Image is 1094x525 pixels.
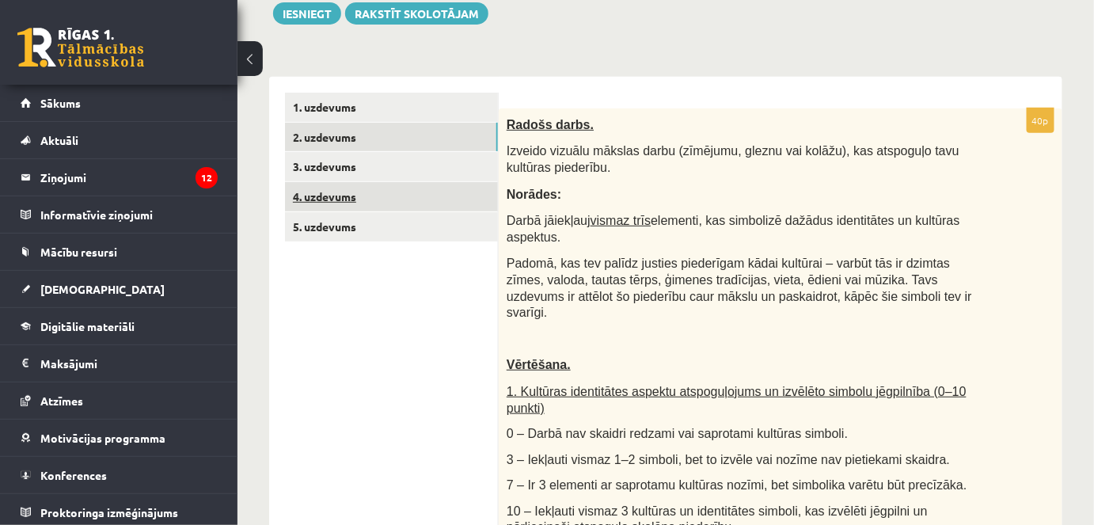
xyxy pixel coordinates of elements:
a: Atzīmes [21,382,218,419]
a: 2. uzdevums [285,123,498,152]
p: 40p [1027,108,1054,133]
a: [DEMOGRAPHIC_DATA] [21,271,218,307]
span: Atzīmes [40,394,83,408]
span: 7 – Ir 3 elementi ar saprotamu kultūras nozīmi, bet simbolika varētu būt precīzāka. [507,478,967,492]
a: Mācību resursi [21,234,218,270]
a: Konferences [21,457,218,493]
button: Iesniegt [273,2,341,25]
span: Norādes: [507,188,561,201]
span: 0 – Darbā nav skaidri redzami vai saprotami kultūras simboli. [507,427,848,440]
span: Sākums [40,96,81,110]
span: 3 – Iekļauti vismaz 1–2 simboli, bet to izvēle vai nozīme nav pietiekami skaidra. [507,453,950,466]
i: 12 [196,167,218,188]
span: Padomā, kas tev palīdz justies piederīgam kādai kultūrai – varbūt tās ir dzimtas zīmes, valoda, t... [507,257,972,319]
a: Ziņojumi12 [21,159,218,196]
span: Konferences [40,468,107,482]
a: Aktuāli [21,122,218,158]
a: Maksājumi [21,345,218,382]
span: 1. Kultūras identitātes aspektu atspoguļojums un izvēlēto simbolu jēgpilnība (0–10 punkti) [507,385,967,415]
span: Darbā jāiekļauj elementi, kas simbolizē dažādus identitātes un kultūras aspektus. [507,214,960,244]
span: Digitālie materiāli [40,319,135,333]
span: Proktoringa izmēģinājums [40,505,178,519]
a: Rīgas 1. Tālmācības vidusskola [17,28,144,67]
a: Digitālie materiāli [21,308,218,344]
span: Vērtēšana. [507,358,571,371]
u: vismaz trīs [591,214,651,227]
legend: Ziņojumi [40,159,218,196]
a: 3. uzdevums [285,152,498,181]
span: Izveido vizuālu mākslas darbu (zīmējumu, gleznu vai kolāžu), kas atspoguļo tavu kultūras piederību. [507,144,959,174]
legend: Informatīvie ziņojumi [40,196,218,233]
a: 1. uzdevums [285,93,498,122]
legend: Maksājumi [40,345,218,382]
a: Sākums [21,85,218,121]
span: Aktuāli [40,133,78,147]
span: [DEMOGRAPHIC_DATA] [40,282,165,296]
a: Rakstīt skolotājam [345,2,488,25]
a: 4. uzdevums [285,182,498,211]
a: Informatīvie ziņojumi [21,196,218,233]
span: Mācību resursi [40,245,117,259]
body: Bagātinātā teksta redaktors, wiswyg-editor-user-answer-47433979098900 [16,16,530,32]
a: 5. uzdevums [285,212,498,242]
a: Motivācijas programma [21,420,218,456]
span: Motivācijas programma [40,431,165,445]
span: Radošs darbs. [507,118,594,131]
